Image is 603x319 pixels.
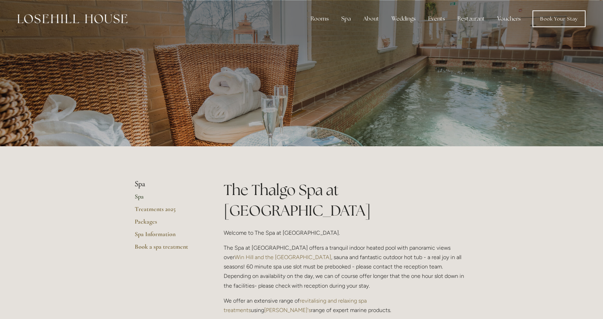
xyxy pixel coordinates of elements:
[135,205,201,218] a: Treatments 2025
[135,243,201,255] a: Book a spa treatment
[135,180,201,189] li: Spa
[224,296,468,315] p: We offer an extensive range of using range of expert marine products.
[224,228,468,238] p: Welcome to The Spa at [GEOGRAPHIC_DATA].
[358,12,385,26] div: About
[264,307,311,313] a: [PERSON_NAME]'s
[234,254,331,260] a: Win Hill and the [GEOGRAPHIC_DATA]
[135,230,201,243] a: Spa Information
[135,193,201,205] a: Spa
[423,12,451,26] div: Events
[533,10,586,27] a: Book Your Stay
[386,12,421,26] div: Weddings
[135,218,201,230] a: Packages
[492,12,526,26] a: Vouchers
[336,12,356,26] div: Spa
[224,180,468,221] h1: The Thalgo Spa at [GEOGRAPHIC_DATA]
[452,12,490,26] div: Restaurant
[305,12,334,26] div: Rooms
[17,14,127,23] img: Losehill House
[224,243,468,290] p: The Spa at [GEOGRAPHIC_DATA] offers a tranquil indoor heated pool with panoramic views over , sau...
